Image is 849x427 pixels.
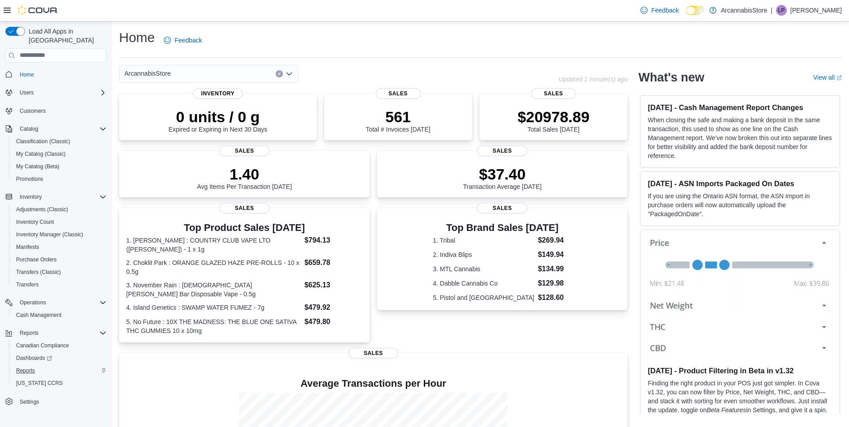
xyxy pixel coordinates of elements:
[16,342,69,349] span: Canadian Compliance
[160,31,205,49] a: Feedback
[648,115,832,160] p: When closing the safe and making a bank deposit in the same transaction, this used to show as one...
[648,192,832,218] p: If you are using the Ontario ASN format, the ASN Import in purchase orders will now automatically...
[648,103,832,112] h3: [DATE] - Cash Management Report Changes
[276,70,283,77] button: Clear input
[637,1,682,19] a: Feedback
[9,216,110,228] button: Inventory Count
[778,5,785,16] span: LP
[16,328,42,338] button: Reports
[286,70,293,77] button: Open list of options
[126,378,620,389] h4: Average Transactions per Hour
[517,108,589,126] p: $20978.89
[16,367,35,374] span: Reports
[16,218,54,226] span: Inventory Count
[16,243,39,251] span: Manifests
[20,125,38,132] span: Catalog
[433,222,572,233] h3: Top Brand Sales [DATE]
[648,366,832,375] h3: [DATE] - Product Filtering in Beta in v1.32
[9,228,110,241] button: Inventory Manager (Classic)
[16,124,42,134] button: Catalog
[16,87,37,98] button: Users
[20,193,42,201] span: Inventory
[16,397,43,407] a: Settings
[13,217,107,227] span: Inventory Count
[13,136,107,147] span: Classification (Classic)
[376,88,420,99] span: Sales
[651,6,678,15] span: Feedback
[20,299,46,306] span: Operations
[9,309,110,321] button: Cash Management
[2,123,110,135] button: Catalog
[13,267,64,278] a: Transfers (Classic)
[531,88,576,99] span: Sales
[13,340,73,351] a: Canadian Compliance
[9,241,110,253] button: Manifests
[638,70,704,85] h2: What's new
[836,75,842,81] svg: External link
[771,5,772,16] p: |
[517,108,589,133] div: Total Sales [DATE]
[126,258,301,276] dt: 2. Choklit Park : ORANGE GLAZED HAZE PRE-ROLLS - 10 x 0.5g
[9,339,110,352] button: Canadian Compliance
[13,365,38,376] a: Reports
[721,5,768,16] p: ArcannabisStore
[2,68,110,81] button: Home
[13,204,72,215] a: Adjustments (Classic)
[16,328,107,338] span: Reports
[16,231,83,238] span: Inventory Manager (Classic)
[304,257,363,268] dd: $659.78
[538,235,572,246] dd: $269.94
[20,107,46,115] span: Customers
[16,87,107,98] span: Users
[13,149,69,159] a: My Catalog (Classic)
[197,165,292,183] p: 1.40
[13,378,66,389] a: [US_STATE] CCRS
[124,68,171,79] span: ArcannabisStore
[9,160,110,173] button: My Catalog (Beta)
[790,5,842,16] p: [PERSON_NAME]
[25,27,107,45] span: Load All Apps in [GEOGRAPHIC_DATA]
[16,106,49,116] a: Customers
[304,302,363,313] dd: $479.92
[9,364,110,377] button: Reports
[433,250,534,259] dt: 2. Indiva Blips
[197,165,292,190] div: Avg Items Per Transaction [DATE]
[193,88,243,99] span: Inventory
[16,138,70,145] span: Classification (Classic)
[13,254,107,265] span: Purchase Orders
[366,108,430,126] p: 561
[119,29,155,47] h1: Home
[16,69,107,80] span: Home
[16,256,57,263] span: Purchase Orders
[2,86,110,99] button: Users
[9,148,110,160] button: My Catalog (Classic)
[9,173,110,185] button: Promotions
[16,297,50,308] button: Operations
[477,203,527,213] span: Sales
[126,281,301,299] dt: 3. November Rain : [DEMOGRAPHIC_DATA] [PERSON_NAME] Bar Disposable Vape - 0.5g
[16,124,107,134] span: Catalog
[813,74,842,81] a: View allExternal link
[16,206,68,213] span: Adjustments (Classic)
[433,265,534,273] dt: 3. MTL Cannabis
[13,174,47,184] a: Promotions
[463,165,542,190] div: Transaction Average [DATE]
[9,203,110,216] button: Adjustments (Classic)
[9,278,110,291] button: Transfers
[538,278,572,289] dd: $129.98
[2,327,110,339] button: Reports
[304,280,363,290] dd: $625.13
[20,89,34,96] span: Users
[13,340,107,351] span: Canadian Compliance
[16,354,52,362] span: Dashboards
[219,145,269,156] span: Sales
[304,235,363,246] dd: $794.13
[13,229,87,240] a: Inventory Manager (Classic)
[126,317,301,335] dt: 5. No Future : 10X THE MADNESS: THE BLUE ONE SATIVA THC GUMMIES 10 x 10mg
[13,279,42,290] a: Transfers
[13,149,107,159] span: My Catalog (Classic)
[16,163,60,170] span: My Catalog (Beta)
[13,161,107,172] span: My Catalog (Beta)
[13,353,107,363] span: Dashboards
[13,136,74,147] a: Classification (Classic)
